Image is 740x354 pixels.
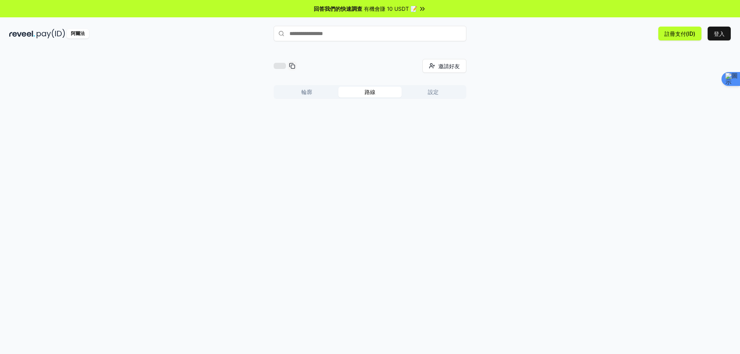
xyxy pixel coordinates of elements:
font: 回答我們的快速調查 [314,5,362,12]
font: 路線 [365,89,375,95]
button: 登入 [708,27,731,40]
font: 邀請好友 [438,63,460,69]
font: 有機會賺 10 USDT 📝 [364,5,417,12]
font: 設定 [428,89,439,95]
font: 登入 [714,30,725,37]
font: 輪廓 [301,89,312,95]
button: 邀請好友 [422,59,466,73]
img: 付款編號 [37,29,65,39]
font: 註冊支付(ID) [664,30,695,37]
font: 阿爾法 [71,30,85,36]
img: 揭露黑暗 [9,29,35,39]
button: 註冊支付(ID) [658,27,701,40]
